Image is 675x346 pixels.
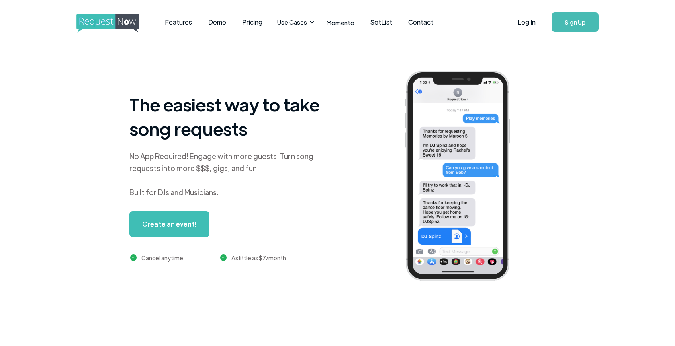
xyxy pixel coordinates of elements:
img: green checkmark [220,254,227,261]
a: Create an event! [129,211,209,237]
div: Use Cases [277,18,307,27]
h1: The easiest way to take song requests [129,92,330,140]
a: Demo [200,10,234,35]
div: Use Cases [272,10,317,35]
div: As little as $7/month [231,253,286,263]
a: Pricing [234,10,270,35]
img: iphone screenshot [396,65,532,289]
img: requestnow logo [76,14,154,33]
img: green checkmark [130,254,137,261]
a: Momento [319,10,362,34]
div: No App Required! Engage with more guests. Turn song requests into more $$$, gigs, and fun! Built ... [129,150,330,198]
a: SetList [362,10,400,35]
a: Log In [509,8,544,36]
div: Cancel anytime [141,253,183,263]
a: Sign Up [552,12,599,32]
a: Contact [400,10,442,35]
a: Features [157,10,200,35]
a: home [76,14,137,30]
